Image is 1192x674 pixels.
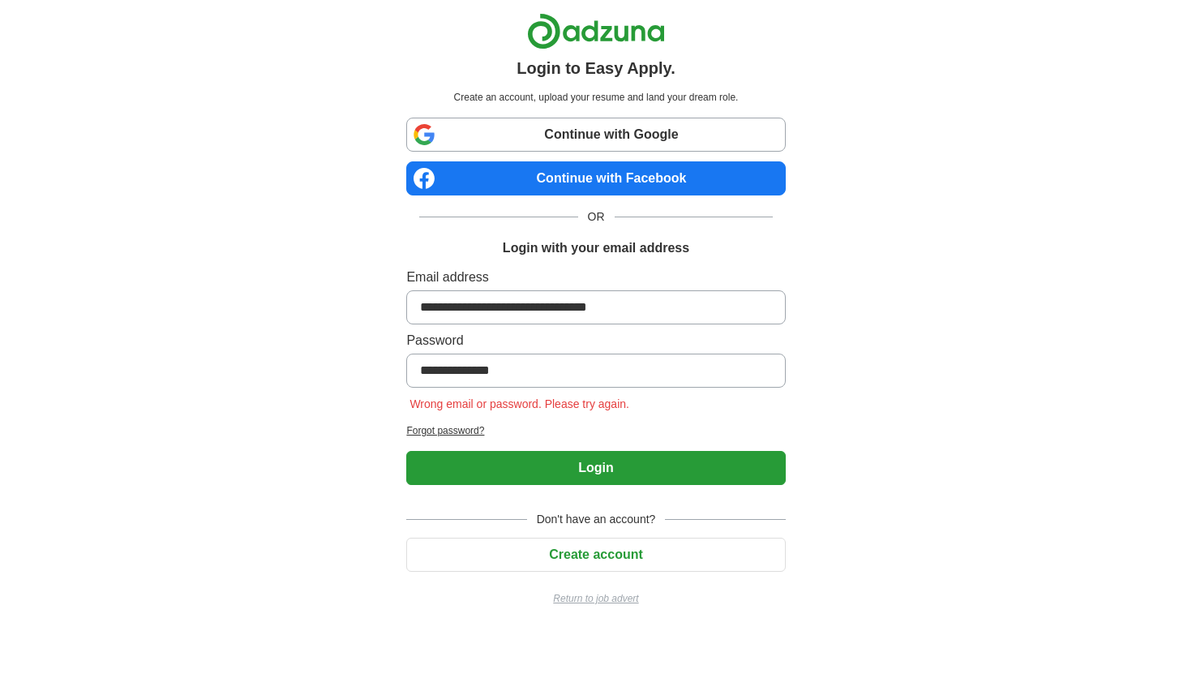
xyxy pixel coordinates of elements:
[406,547,785,561] a: Create account
[409,90,782,105] p: Create an account, upload your resume and land your dream role.
[406,451,785,485] button: Login
[406,118,785,152] a: Continue with Google
[578,208,615,225] span: OR
[406,268,785,287] label: Email address
[406,331,785,350] label: Password
[406,591,785,606] a: Return to job advert
[406,161,785,195] a: Continue with Facebook
[406,397,632,410] span: Wrong email or password. Please try again.
[406,538,785,572] button: Create account
[503,238,689,258] h1: Login with your email address
[527,511,666,528] span: Don't have an account?
[517,56,675,80] h1: Login to Easy Apply.
[527,13,665,49] img: Adzuna logo
[406,423,785,438] a: Forgot password?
